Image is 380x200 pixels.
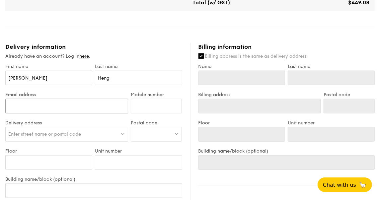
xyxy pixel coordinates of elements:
[288,120,375,126] label: Unit number
[198,53,204,59] input: Billing address is the same as delivery address
[95,64,182,69] label: Last name
[8,131,81,137] span: Enter street name or postal code
[323,182,356,188] span: Chat with us
[205,53,307,59] span: Billing address is the same as delivery address
[5,64,92,69] label: First name
[5,148,92,154] label: Floor
[198,148,375,154] label: Building name/block (optional)
[288,64,375,69] label: Last name
[198,92,321,98] label: Billing address
[95,148,182,154] label: Unit number
[198,64,285,69] label: Name
[131,120,182,126] label: Postal code
[5,43,66,50] span: Delivery information
[79,53,89,59] a: here
[5,120,128,126] label: Delivery address
[198,43,252,50] span: Billing information
[131,92,182,98] label: Mobile number
[198,120,285,126] label: Floor
[120,131,125,136] img: icon-dropdown.fa26e9f9.svg
[5,53,182,60] div: Already have an account? Log in .
[5,92,128,98] label: Email address
[174,131,179,136] img: icon-dropdown.fa26e9f9.svg
[318,177,372,192] button: Chat with us🦙
[5,176,182,182] label: Building name/block (optional)
[359,181,367,189] span: 🦙
[324,92,375,98] label: Postal code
